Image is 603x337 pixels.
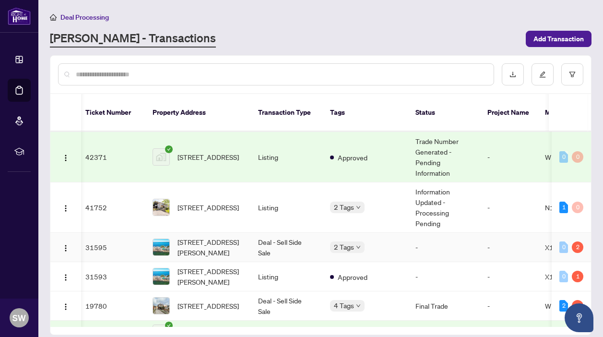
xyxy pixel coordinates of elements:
span: Add Transaction [533,31,584,47]
td: - [408,233,480,262]
div: 0 [559,241,568,253]
img: Logo [62,244,70,252]
button: Logo [58,200,73,215]
th: Status [408,94,480,132]
img: thumbnail-img [153,268,169,285]
td: Deal - Sell Side Sale [250,233,322,262]
td: Listing [250,262,322,291]
div: 1 [572,300,583,312]
img: Logo [62,154,70,162]
span: Approved [338,272,367,282]
button: Logo [58,149,73,165]
span: X12060483 [545,243,584,252]
td: Information Updated - Processing Pending [408,182,480,233]
button: Open asap [565,303,593,332]
td: - [480,233,537,262]
button: edit [532,63,554,85]
span: [STREET_ADDRESS][PERSON_NAME] [177,237,243,258]
button: download [502,63,524,85]
button: Add Transaction [526,31,591,47]
span: Deal Processing [60,13,109,22]
span: [STREET_ADDRESS] [177,152,239,162]
img: thumbnail-img [153,239,169,255]
td: 19780 [78,291,145,321]
div: 1 [572,271,583,282]
span: home [50,14,57,21]
span: download [509,71,516,78]
td: - [480,182,537,233]
span: edit [539,71,546,78]
button: Logo [58,240,73,255]
th: Transaction Type [250,94,322,132]
span: down [356,303,361,308]
th: Ticket Number [78,94,145,132]
img: thumbnail-img [153,199,169,216]
img: Logo [62,303,70,311]
span: W11910204 [545,301,586,310]
button: Logo [58,298,73,313]
th: Tags [322,94,408,132]
span: 4 Tags [334,300,354,311]
span: SW [12,311,26,325]
span: filter [569,71,576,78]
span: 2 Tags [334,241,354,253]
div: 0 [559,271,568,282]
span: [STREET_ADDRESS] [177,202,239,213]
span: down [356,205,361,210]
div: 0 [559,151,568,163]
td: 31593 [78,262,145,291]
td: 41752 [78,182,145,233]
span: X12060483 [545,272,584,281]
th: Property Address [145,94,250,132]
th: MLS # [537,94,595,132]
div: 0 [572,202,583,213]
div: 0 [572,151,583,163]
button: filter [561,63,583,85]
div: 1 [559,202,568,213]
img: thumbnail-img [153,298,169,314]
td: 42371 [78,132,145,182]
span: [STREET_ADDRESS] [177,301,239,311]
th: Project Name [480,94,537,132]
img: Logo [62,274,70,281]
td: Trade Number Generated - Pending Information [408,132,480,182]
td: - [408,262,480,291]
td: - [480,262,537,291]
td: - [480,132,537,182]
button: Logo [58,269,73,284]
span: check-circle [165,145,173,153]
span: check-circle [165,322,173,329]
td: 31595 [78,233,145,262]
span: Approved [338,152,367,163]
img: thumbnail-img [153,149,169,165]
img: logo [8,7,31,25]
span: W12262937 [545,153,586,161]
span: 2 Tags [334,202,354,213]
td: Deal - Sell Side Sale [250,291,322,321]
div: 2 [559,300,568,312]
a: [PERSON_NAME] - Transactions [50,30,216,48]
img: Logo [62,205,70,212]
span: N12224592 [545,203,584,212]
td: Final Trade [408,291,480,321]
td: - [480,291,537,321]
div: 2 [572,241,583,253]
span: down [356,245,361,250]
span: [STREET_ADDRESS][PERSON_NAME] [177,266,243,287]
td: Listing [250,182,322,233]
td: Listing [250,132,322,182]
